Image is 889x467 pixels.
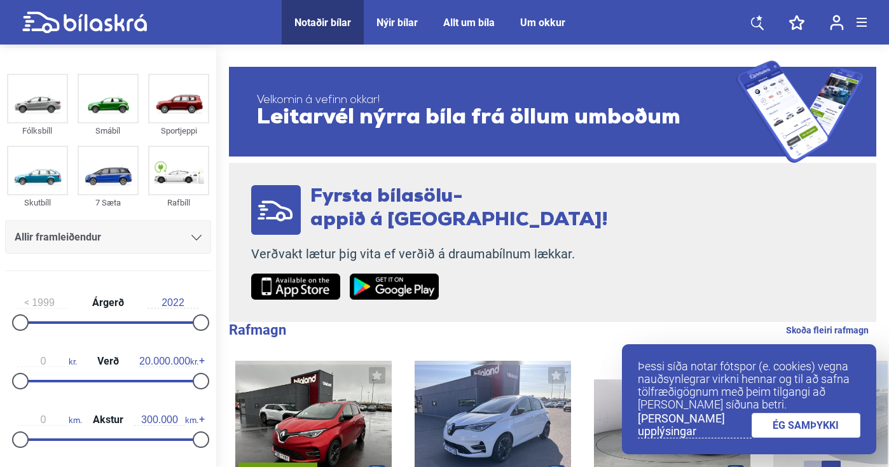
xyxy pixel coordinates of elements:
[638,360,860,411] p: Þessi síða notar fótspor (e. cookies) vegna nauðsynlegrar virkni hennar og til að safna tölfræðig...
[257,107,736,130] span: Leitarvél nýrra bíla frá öllum umboðum
[148,123,209,138] div: Sportjeppi
[90,415,127,425] span: Akstur
[134,414,198,426] span: km.
[443,17,495,29] a: Allt um bíla
[148,195,209,210] div: Rafbíll
[786,322,869,338] a: Skoða fleiri rafmagn
[294,17,351,29] a: Notaðir bílar
[376,17,418,29] a: Nýir bílar
[229,60,876,163] a: Velkomin á vefinn okkar!Leitarvél nýrra bíla frá öllum umboðum
[752,413,861,438] a: ÉG SAMÞYKKI
[251,246,608,262] p: Verðvakt lætur þig vita ef verðið á draumabílnum lækkar.
[257,94,736,107] span: Velkomin á vefinn okkar!
[18,356,77,367] span: kr.
[89,298,127,308] span: Árgerð
[78,195,139,210] div: 7 Sæta
[229,322,286,338] b: Rafmagn
[520,17,565,29] a: Um okkur
[18,414,82,426] span: km.
[310,187,608,230] span: Fyrsta bílasölu- appið á [GEOGRAPHIC_DATA]!
[7,123,68,138] div: Fólksbíll
[78,123,139,138] div: Smábíl
[7,195,68,210] div: Skutbíll
[638,412,752,438] a: [PERSON_NAME] upplýsingar
[15,228,101,246] span: Allir framleiðendur
[139,356,198,367] span: kr.
[830,15,844,31] img: user-login.svg
[94,356,122,366] span: Verð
